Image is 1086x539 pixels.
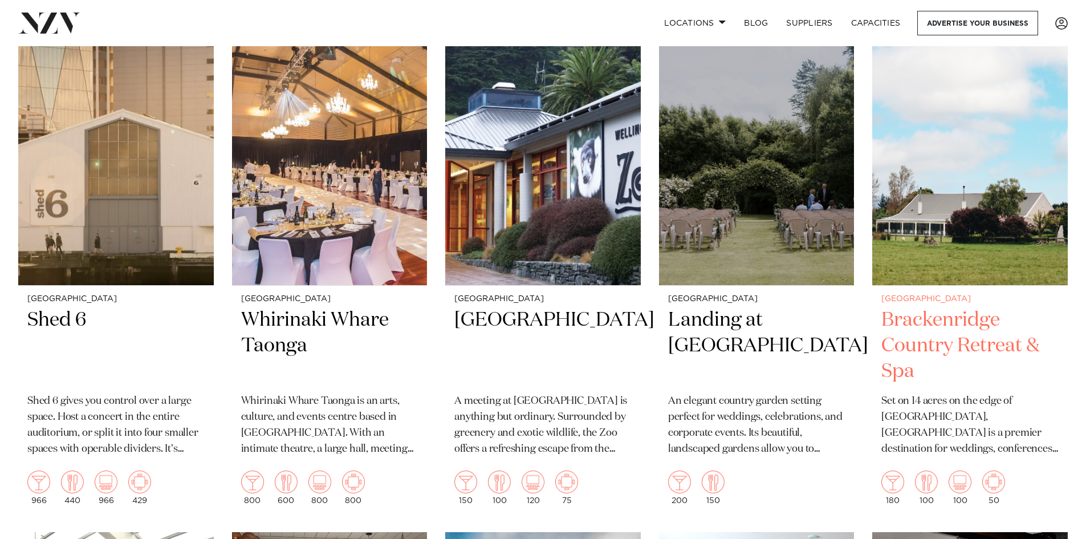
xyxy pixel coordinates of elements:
div: 100 [488,471,511,505]
div: 200 [668,471,691,505]
img: meeting.png [982,471,1005,493]
img: cocktail.png [454,471,477,493]
p: Set on 14 acres on the edge of [GEOGRAPHIC_DATA], [GEOGRAPHIC_DATA] is a premier destination for ... [881,394,1059,457]
p: Whirinaki Whare Taonga is an arts, culture, and events centre based in [GEOGRAPHIC_DATA]. With an... [241,394,418,457]
h2: Brackenridge Country Retreat & Spa [881,307,1059,384]
small: [GEOGRAPHIC_DATA] [668,295,845,303]
p: A meeting at [GEOGRAPHIC_DATA] is anything but ordinary. Surrounded by greenery and exotic wildli... [454,394,632,457]
img: theatre.png [949,471,971,493]
a: [GEOGRAPHIC_DATA] Brackenridge Country Retreat & Spa Set on 14 acres on the edge of [GEOGRAPHIC_D... [872,23,1068,514]
small: [GEOGRAPHIC_DATA] [454,295,632,303]
div: 600 [275,471,298,505]
a: [GEOGRAPHIC_DATA] [GEOGRAPHIC_DATA] A meeting at [GEOGRAPHIC_DATA] is anything but ordinary. Surr... [445,23,641,514]
a: Capacities [842,11,910,35]
img: cocktail.png [241,471,264,493]
img: cocktail.png [27,471,50,493]
img: nzv-logo.png [18,13,80,33]
small: [GEOGRAPHIC_DATA] [27,295,205,303]
img: dining.png [915,471,938,493]
img: meeting.png [128,471,151,493]
small: [GEOGRAPHIC_DATA] [241,295,418,303]
img: meeting.png [555,471,578,493]
div: 800 [308,471,331,505]
img: cocktail.png [668,471,691,493]
div: 100 [915,471,938,505]
a: Locations [655,11,735,35]
img: theatre.png [308,471,331,493]
p: An elegant country garden setting perfect for weddings, celebrations, and corporate events. Its b... [668,394,845,457]
img: theatre.png [522,471,544,493]
div: 150 [454,471,477,505]
div: 800 [241,471,264,505]
div: 100 [949,471,971,505]
small: [GEOGRAPHIC_DATA] [881,295,1059,303]
div: 966 [95,471,117,505]
div: 50 [982,471,1005,505]
div: 150 [702,471,725,505]
h2: Whirinaki Whare Taonga [241,307,418,384]
a: Advertise your business [917,11,1038,35]
div: 440 [61,471,84,505]
a: [GEOGRAPHIC_DATA] Shed 6 Shed 6 gives you control over a large space. Host a concert in the entir... [18,23,214,514]
a: BLOG [735,11,777,35]
h2: Landing at [GEOGRAPHIC_DATA] [668,307,845,384]
div: 800 [342,471,365,505]
div: 180 [881,471,904,505]
div: 429 [128,471,151,505]
h2: [GEOGRAPHIC_DATA] [454,307,632,384]
a: SUPPLIERS [777,11,841,35]
img: meeting.png [342,471,365,493]
img: dining.png [488,471,511,493]
img: dining.png [275,471,298,493]
div: 75 [555,471,578,505]
a: [GEOGRAPHIC_DATA] Landing at [GEOGRAPHIC_DATA] An elegant country garden setting perfect for wedd... [659,23,855,514]
img: dining.png [702,471,725,493]
img: theatre.png [95,471,117,493]
div: 120 [522,471,544,505]
p: Shed 6 gives you control over a large space. Host a concert in the entire auditorium, or split it... [27,394,205,457]
img: cocktail.png [881,471,904,493]
a: [GEOGRAPHIC_DATA] Whirinaki Whare Taonga Whirinaki Whare Taonga is an arts, culture, and events c... [232,23,428,514]
h2: Shed 6 [27,307,205,384]
div: 966 [27,471,50,505]
img: dining.png [61,471,84,493]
